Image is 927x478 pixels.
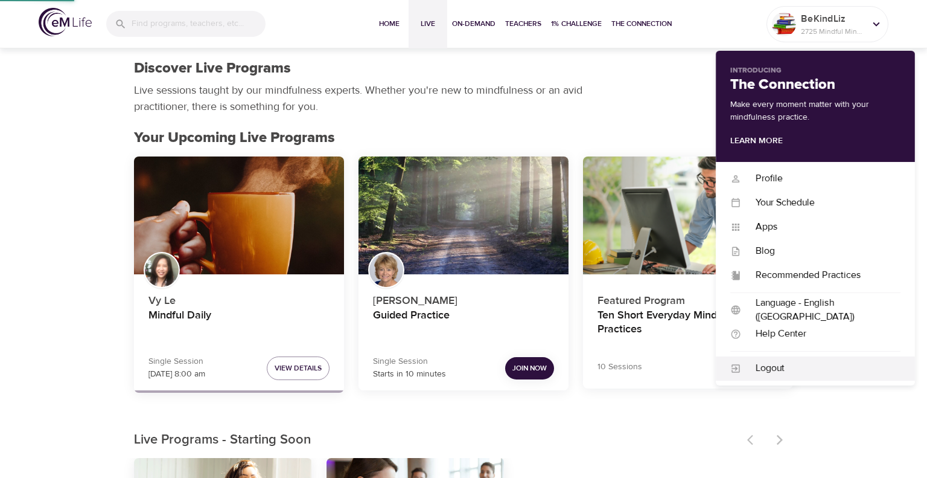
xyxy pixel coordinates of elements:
p: Single Session [148,355,205,368]
p: Vy Le [148,288,330,309]
p: 2725 Mindful Minutes [801,26,865,37]
p: Introducing [730,65,900,76]
h4: Guided Practice [373,309,554,338]
h4: Ten Short Everyday Mindfulness Practices [597,309,779,338]
h1: Discover Live Programs [134,60,291,77]
h4: Mindful Daily [148,309,330,338]
div: Logout [741,361,900,375]
button: Guided Practice [358,157,569,275]
span: View Details [275,362,322,375]
span: On-Demand [452,18,495,30]
div: Help Center [741,327,900,341]
button: Ten Short Everyday Mindfulness Practices [583,157,793,275]
span: The Connection [611,18,672,30]
p: Live sessions taught by our mindfulness experts. Whether you're new to mindfulness or an avid pra... [134,82,587,115]
input: Find programs, teachers, etc... [132,11,266,37]
p: 10 Sessions [597,361,642,373]
span: 1% Challenge [551,18,602,30]
span: Home [375,18,404,30]
button: Mindful Daily [134,157,344,275]
div: Blog [741,244,900,258]
div: Language - English ([GEOGRAPHIC_DATA]) [741,296,900,324]
div: Apps [741,220,900,234]
p: Starts in 10 minutes [373,368,446,381]
p: Single Session [373,355,446,368]
p: [PERSON_NAME] [373,288,554,309]
h2: The Connection [730,76,900,94]
span: Join Now [512,362,547,375]
span: Teachers [505,18,541,30]
img: logo [39,8,92,36]
p: [DATE] 8:00 am [148,368,205,381]
p: Featured Program [597,288,779,309]
p: Live Programs - Starting Soon [134,430,740,450]
div: Your Schedule [741,196,900,210]
div: Recommended Practices [741,268,900,282]
span: Live [413,18,442,30]
h2: Your Upcoming Live Programs [134,129,793,147]
button: Join Now [505,357,554,379]
img: Remy Sharp [772,12,796,36]
p: Make every moment matter with your mindfulness practice. [730,99,900,124]
p: BeKindLiz [801,11,865,26]
a: Learn More [730,135,783,146]
button: View Details [267,357,330,380]
div: Profile [741,172,900,186]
